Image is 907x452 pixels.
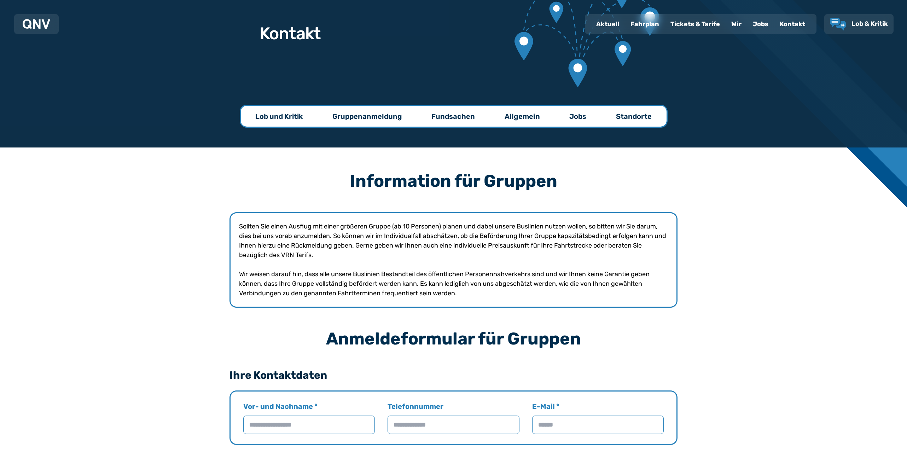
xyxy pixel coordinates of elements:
a: Jobs [747,15,774,33]
p: Lob und Kritik [255,111,303,121]
input: Telefonnummer [388,416,519,434]
a: Allgemein [490,106,554,127]
legend: Ihre Kontaktdaten [229,370,327,381]
a: Wir [726,15,747,33]
p: Fundsachen [431,111,475,121]
a: Kontakt [774,15,811,33]
label: E-Mail * [532,401,664,434]
a: Lob und Kritik [241,106,317,127]
h1: Kontakt [260,25,321,42]
p: Sollten Sie einen Ausflug mit einer größeren Gruppe (ab 10 Personen) planen und dabei unsere Busl... [239,222,668,260]
h3: Anmeldeformular für Gruppen [229,330,678,347]
p: Wir weisen darauf hin, dass alle unsere Buslinien Bestandteil des öffentlichen Personennahverkehr... [239,270,668,298]
input: E-Mail * [532,416,664,434]
a: Fahrplan [625,15,665,33]
p: Gruppenanmeldung [332,111,402,121]
h3: Information für Gruppen [229,173,678,190]
a: Aktuell [591,15,625,33]
span: Lob & Kritik [851,20,888,28]
a: Fundsachen [417,106,489,127]
input: Vor- und Nachname * [243,416,375,434]
a: Lob & Kritik [830,18,888,30]
a: Tickets & Tarife [665,15,726,33]
label: Telefonnummer [388,401,519,434]
a: Standorte [602,106,666,127]
a: Gruppenanmeldung [318,106,416,127]
img: QNV Logo [23,19,50,29]
p: Jobs [569,111,586,121]
a: QNV Logo [23,17,50,31]
label: Vor- und Nachname * [243,401,375,434]
p: Allgemein [505,111,540,121]
p: Standorte [616,111,652,121]
a: Jobs [555,106,600,127]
